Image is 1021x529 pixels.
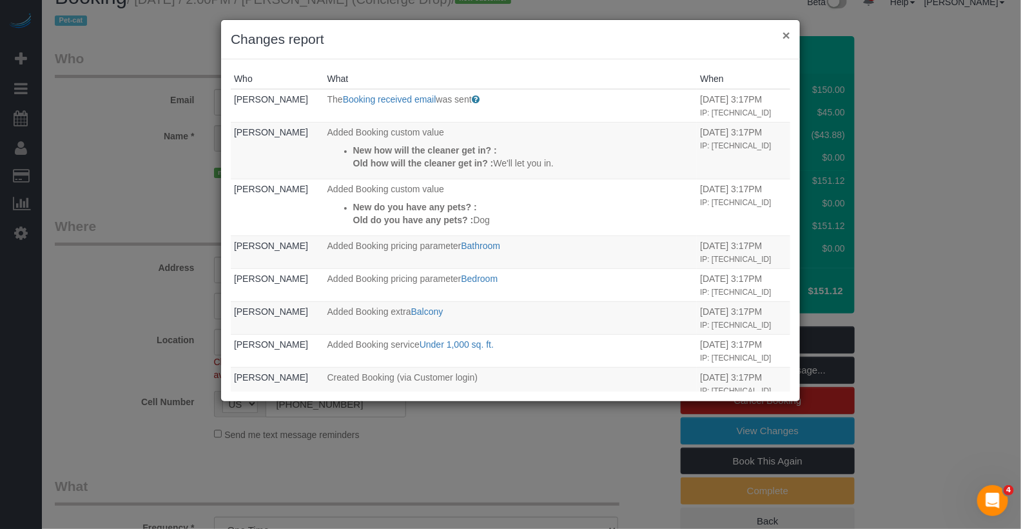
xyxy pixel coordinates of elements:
[411,306,443,317] a: Balcony
[697,89,790,122] td: When
[697,268,790,301] td: When
[353,158,494,168] strong: Old how will the cleaner get in? :
[461,241,500,251] a: Bathroom
[324,122,697,179] td: What
[324,268,697,301] td: What
[234,372,308,383] a: [PERSON_NAME]
[234,241,308,251] a: [PERSON_NAME]
[327,339,420,350] span: Added Booking service
[324,301,697,334] td: What
[343,94,436,105] a: Booking received email
[231,301,324,334] td: Who
[234,184,308,194] a: [PERSON_NAME]
[977,485,1008,516] iframe: Intercom live chat
[231,334,324,367] td: Who
[231,30,790,49] h3: Changes report
[353,214,694,226] p: Dog
[231,268,324,301] td: Who
[234,127,308,137] a: [PERSON_NAME]
[697,69,790,89] th: When
[324,179,697,235] td: What
[700,108,771,117] small: IP: [TECHNICAL_ID]
[700,255,771,264] small: IP: [TECHNICAL_ID]
[234,274,308,284] a: [PERSON_NAME]
[327,306,411,317] span: Added Booking extra
[700,198,771,207] small: IP: [TECHNICAL_ID]
[327,274,462,284] span: Added Booking pricing parameter
[231,69,324,89] th: Who
[231,367,324,400] td: Who
[234,306,308,317] a: [PERSON_NAME]
[420,339,494,350] a: Under 1,000 sq. ft.
[231,122,324,179] td: Who
[327,372,478,383] span: Created Booking (via Customer login)
[234,339,308,350] a: [PERSON_NAME]
[221,20,800,401] sui-modal: Changes report
[783,28,790,42] button: ×
[353,145,497,155] strong: New how will the cleaner get in? :
[697,179,790,235] td: When
[700,386,771,395] small: IP: [TECHNICAL_ID]
[324,367,697,400] td: What
[353,215,474,225] strong: Old do you have any pets? :
[324,69,697,89] th: What
[436,94,472,105] span: was sent
[461,274,498,284] a: Bedroom
[697,235,790,268] td: When
[700,354,771,363] small: IP: [TECHNICAL_ID]
[697,334,790,367] td: When
[327,241,462,251] span: Added Booking pricing parameter
[697,122,790,179] td: When
[324,89,697,122] td: What
[231,89,324,122] td: Who
[700,141,771,150] small: IP: [TECHNICAL_ID]
[1004,485,1014,495] span: 4
[327,184,444,194] span: Added Booking custom value
[324,334,697,367] td: What
[697,367,790,400] td: When
[353,157,694,170] p: We'll let you in.
[324,235,697,268] td: What
[700,288,771,297] small: IP: [TECHNICAL_ID]
[327,94,343,105] span: The
[353,202,477,212] strong: New do you have any pets? :
[697,301,790,334] td: When
[231,235,324,268] td: Who
[234,94,308,105] a: [PERSON_NAME]
[327,127,444,137] span: Added Booking custom value
[700,321,771,330] small: IP: [TECHNICAL_ID]
[231,179,324,235] td: Who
